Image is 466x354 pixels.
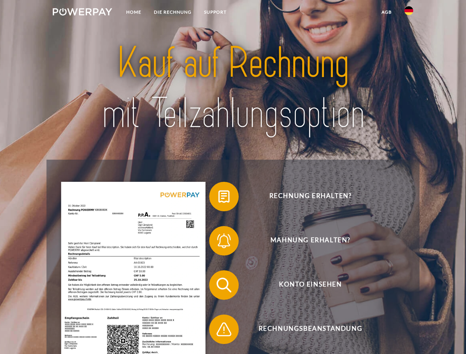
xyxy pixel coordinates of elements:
button: Mahnung erhalten? [209,226,401,256]
a: Home [120,6,148,19]
img: title-powerpay_de.svg [70,35,396,141]
span: Rechnungsbeanstandung [220,315,401,344]
button: Rechnung erhalten? [209,182,401,211]
img: de [404,6,413,15]
a: agb [375,6,398,19]
span: Rechnung erhalten? [220,182,401,211]
img: qb_search.svg [215,276,233,294]
span: Konto einsehen [220,270,401,300]
img: qb_bell.svg [215,232,233,250]
img: logo-powerpay-white.svg [53,8,112,15]
a: SUPPORT [198,6,233,19]
span: Mahnung erhalten? [220,226,401,256]
img: qb_bill.svg [215,187,233,206]
button: Rechnungsbeanstandung [209,315,401,344]
button: Konto einsehen [209,270,401,300]
a: DIE RECHNUNG [148,6,198,19]
img: qb_warning.svg [215,320,233,339]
